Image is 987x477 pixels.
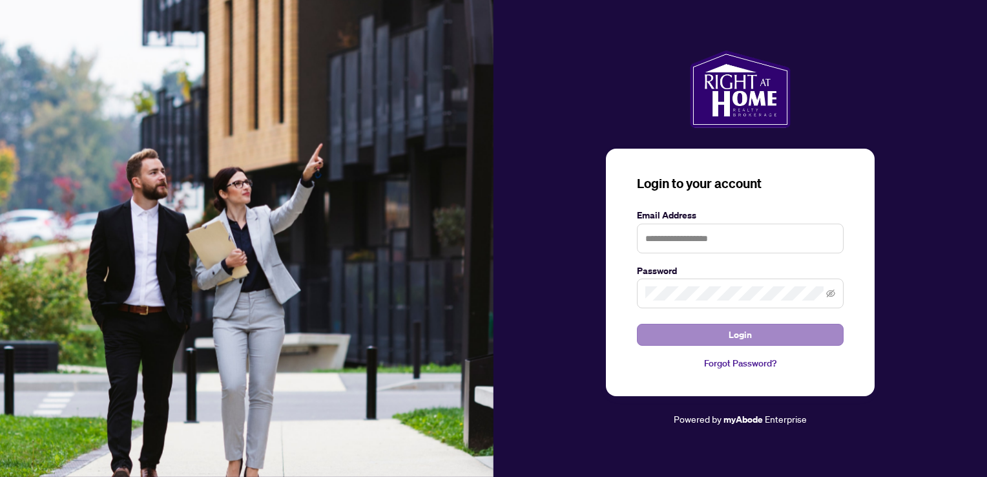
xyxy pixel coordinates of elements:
a: myAbode [723,412,763,427]
img: ma-logo [690,50,790,128]
span: Enterprise [765,413,807,425]
span: eye-invisible [826,289,835,298]
button: Login [637,324,844,346]
label: Password [637,264,844,278]
span: Powered by [674,413,722,425]
span: Login [729,324,752,345]
label: Email Address [637,208,844,222]
h3: Login to your account [637,175,844,193]
a: Forgot Password? [637,356,844,370]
